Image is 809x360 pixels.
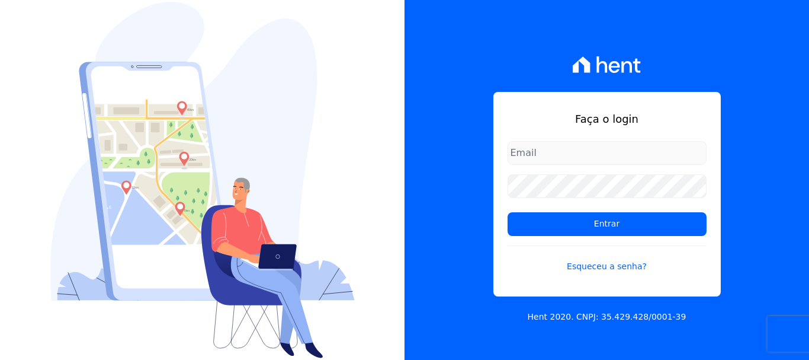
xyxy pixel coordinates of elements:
[508,246,707,273] a: Esqueceu a senha?
[508,212,707,236] input: Entrar
[50,2,355,358] img: Login
[508,111,707,127] h1: Faça o login
[508,141,707,165] input: Email
[528,311,686,323] p: Hent 2020. CNPJ: 35.429.428/0001-39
